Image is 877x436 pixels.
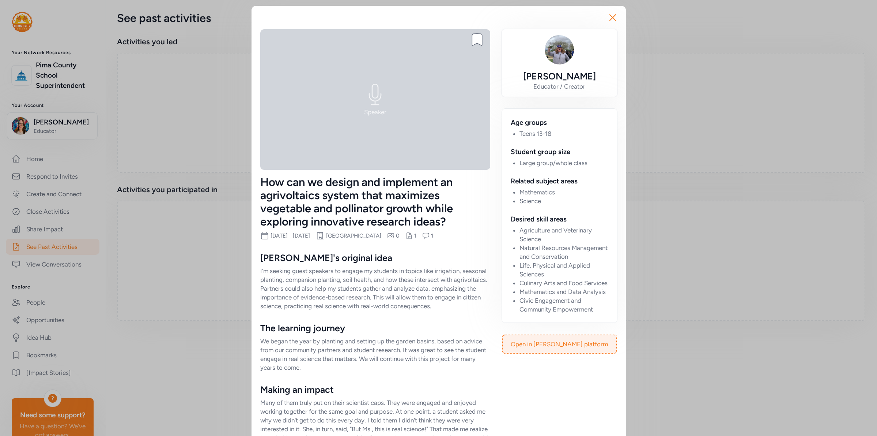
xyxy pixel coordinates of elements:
[260,267,490,310] p: I’m seeking guest speakers to engage my students in topics like irrigation, seasonal planting, co...
[260,337,490,372] p: We began the year by planting and setting up the garden basins, based on advice from our communit...
[519,159,608,167] li: Large group/whole class
[396,232,400,239] div: 0
[260,176,490,228] div: How can we design and implement an agrivoltaics system that maximizes vegetable and pollinator gr...
[519,279,608,287] li: Culinary Arts and Food Services
[511,118,608,128] div: Age groups
[519,287,608,296] li: Mathematics and Data Analysis
[260,252,490,264] div: [PERSON_NAME]'s original idea
[503,335,616,353] a: Open in [PERSON_NAME] platform
[519,296,608,314] li: Civic Engagement and Community Empowerment
[519,226,608,243] li: Agriculture and Veterinary Science
[511,147,608,157] div: Student group size
[511,214,608,224] div: Desired skill areas
[260,384,490,395] div: Making an impact
[271,232,310,239] div: [DATE] - [DATE]
[260,322,490,334] div: The learning journey
[545,35,574,64] img: Avatar
[431,232,433,239] div: 1
[364,108,386,116] div: Speaker
[523,70,596,82] div: [PERSON_NAME]
[511,176,608,186] div: Related subject areas
[519,129,608,138] li: Teens 13-18
[533,82,585,91] div: Educator / Creator
[519,188,608,197] li: Mathematics
[326,232,381,239] div: [GEOGRAPHIC_DATA]
[519,261,608,279] li: Life, Physical and Applied Sciences
[519,197,608,205] li: Science
[414,232,416,239] div: 1
[519,243,608,261] li: Natural Resources Management and Conservation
